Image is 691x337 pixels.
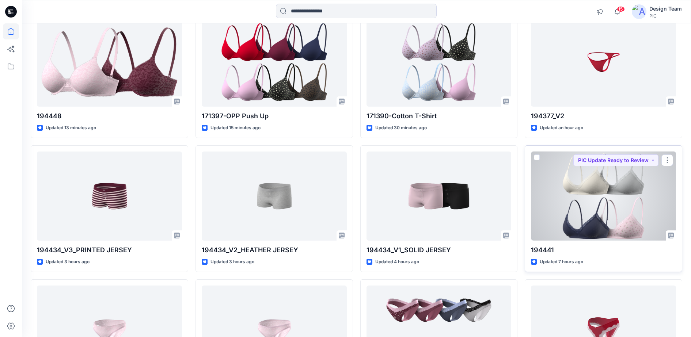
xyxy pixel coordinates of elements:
[617,6,625,12] span: 15
[367,245,512,255] p: 194434_V1_SOLID JERSEY
[375,124,427,132] p: Updated 30 minutes ago
[46,258,90,266] p: Updated 3 hours ago
[367,18,512,107] a: 171390-Cotton T-Shirt
[649,4,682,13] div: Design Team
[202,18,347,107] a: 171397-OPP Push Up
[531,245,676,255] p: 194441
[531,152,676,241] a: 194441
[37,152,182,241] a: 194434_V3_PRINTED JERSEY
[531,111,676,121] p: 194377_V2
[202,152,347,241] a: 194434_V2_HEATHER JERSEY
[367,111,512,121] p: 171390-Cotton T-Shirt
[540,124,583,132] p: Updated an hour ago
[375,258,419,266] p: Updated 4 hours ago
[540,258,583,266] p: Updated 7 hours ago
[46,124,96,132] p: Updated 13 minutes ago
[210,258,254,266] p: Updated 3 hours ago
[531,18,676,107] a: 194377_V2
[210,124,261,132] p: Updated 15 minutes ago
[37,18,182,107] a: 194448
[649,13,682,19] div: PIC
[367,152,512,241] a: 194434_V1_SOLID JERSEY
[37,245,182,255] p: 194434_V3_PRINTED JERSEY
[37,111,182,121] p: 194448
[202,245,347,255] p: 194434_V2_HEATHER JERSEY
[632,4,646,19] img: avatar
[202,111,347,121] p: 171397-OPP Push Up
